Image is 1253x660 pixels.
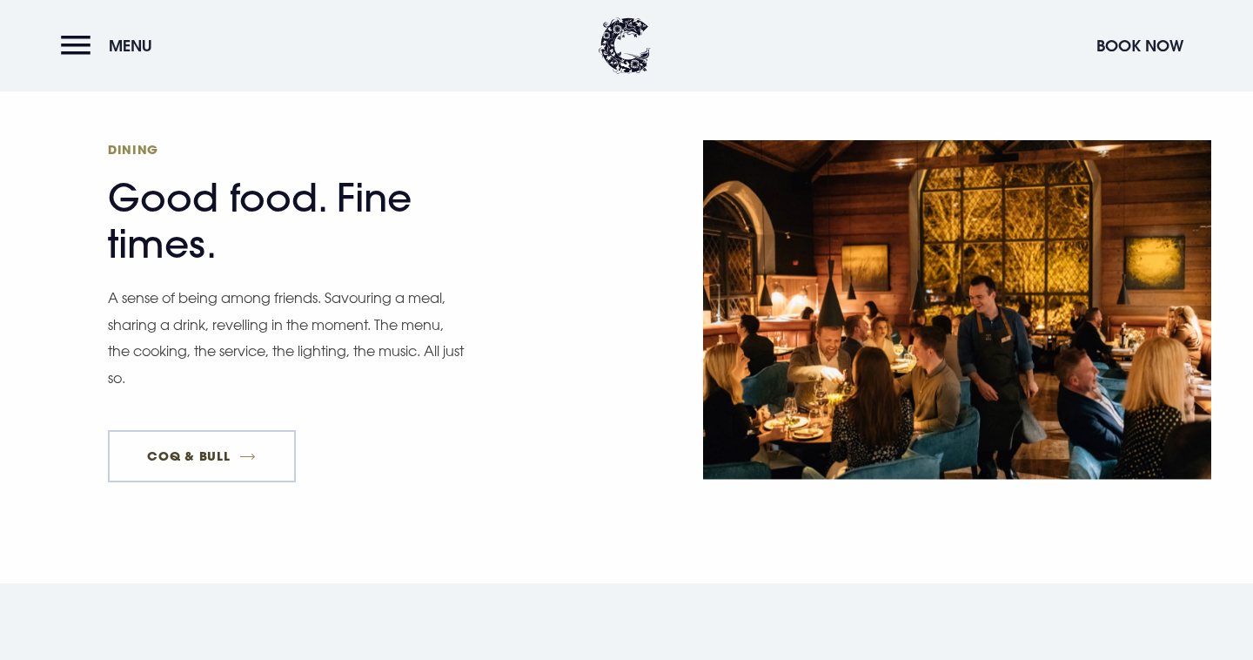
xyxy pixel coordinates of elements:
[61,27,161,64] button: Menu
[1088,27,1192,64] button: Book Now
[599,17,651,74] img: Clandeboye Lodge
[108,430,296,482] a: Coq & Bull
[109,36,152,56] span: Menu
[703,140,1211,479] img: Hotel Northern Ireland
[108,285,465,391] p: A sense of being among friends. Savouring a meal, sharing a drink, revelling in the moment. The m...
[108,141,447,158] span: Dining
[108,141,447,267] h2: Good food. Fine times.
